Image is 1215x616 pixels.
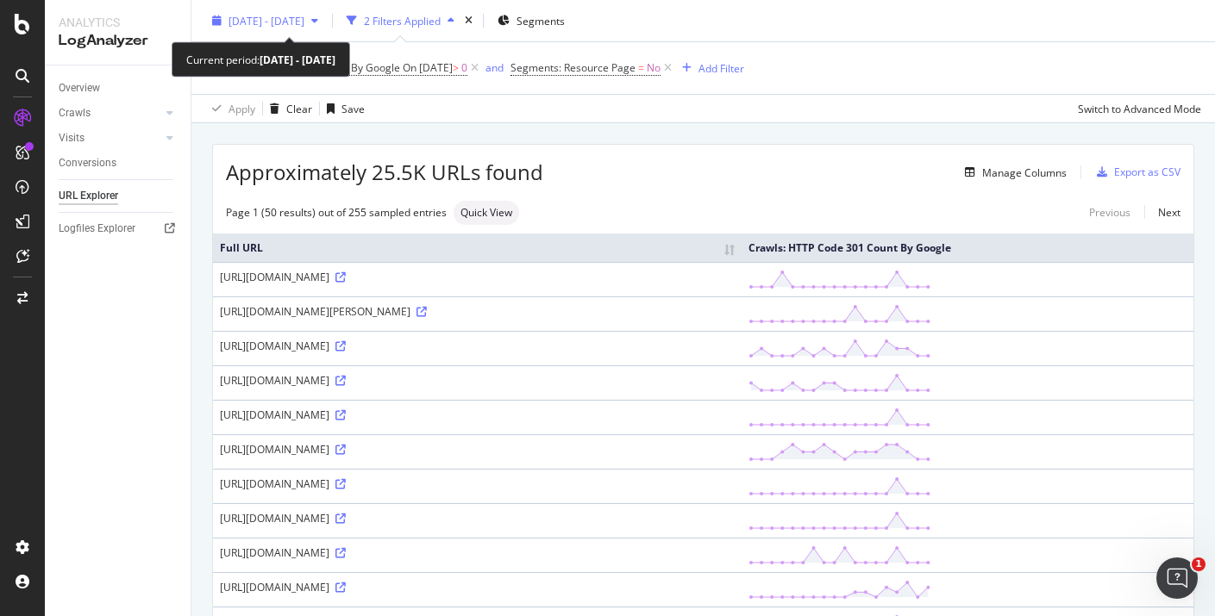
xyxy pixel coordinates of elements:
th: Crawls: HTTP Code 301 Count By Google [742,233,1193,262]
div: [URL][DOMAIN_NAME] [220,270,735,284]
div: [URL][DOMAIN_NAME] [220,545,735,560]
button: Manage Columns [958,162,1067,183]
a: Overview [59,79,178,97]
span: On [DATE] [403,60,453,75]
button: 2 Filters Applied [340,7,461,34]
button: Save [320,95,365,122]
div: Clear [286,102,312,116]
div: 2 Filters Applied [364,14,441,28]
div: Conversions [59,154,116,172]
button: Export as CSV [1090,159,1181,186]
div: Page 1 (50 results) out of 255 sampled entries [226,205,447,220]
div: Apply [229,102,255,116]
div: LogAnalyzer [59,31,177,51]
a: URL Explorer [59,187,178,205]
div: [URL][DOMAIN_NAME] [220,442,735,457]
b: [DATE] - [DATE] [260,53,335,67]
div: neutral label [454,201,519,225]
span: No [647,56,661,80]
div: Crawls [59,104,91,122]
span: 1 [1192,557,1206,571]
a: Next [1144,200,1181,225]
button: [DATE] - [DATE] [205,7,325,34]
span: Segments [517,14,565,28]
button: Segments [491,7,572,34]
span: Approximately 25.5K URLs found [226,158,543,187]
button: Add Filter [675,58,744,78]
span: 0 [461,56,467,80]
div: [URL][DOMAIN_NAME][PERSON_NAME] [220,304,735,319]
a: Logfiles Explorer [59,220,178,238]
a: Visits [59,129,161,147]
div: Save [341,102,365,116]
a: Crawls [59,104,161,122]
iframe: Intercom live chat [1156,557,1198,599]
span: Segments: Resource Page [510,60,636,75]
div: [URL][DOMAIN_NAME] [220,408,735,422]
div: [URL][DOMAIN_NAME] [220,373,735,388]
button: Clear [263,95,312,122]
span: = [638,60,644,75]
a: Conversions [59,154,178,172]
div: Visits [59,129,85,147]
th: Full URL: activate to sort column ascending [213,233,742,262]
div: Overview [59,79,100,97]
button: and [485,59,504,76]
div: times [461,12,476,29]
button: Apply [205,95,255,122]
div: URL Explorer [59,187,118,205]
div: Logfiles Explorer [59,220,135,238]
div: [URL][DOMAIN_NAME] [220,511,735,526]
div: Current period: [186,50,335,70]
span: Quick View [460,208,512,218]
span: > [453,60,459,75]
div: Export as CSV [1114,165,1181,179]
div: [URL][DOMAIN_NAME] [220,580,735,594]
div: Add Filter [698,61,744,76]
span: [DATE] - [DATE] [229,14,304,28]
div: [URL][DOMAIN_NAME] [220,476,735,491]
button: Switch to Advanced Mode [1071,95,1201,122]
div: and [485,60,504,75]
div: [URL][DOMAIN_NAME] [220,339,735,353]
div: Manage Columns [982,165,1067,180]
div: Analytics [59,14,177,31]
div: Switch to Advanced Mode [1078,102,1201,116]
